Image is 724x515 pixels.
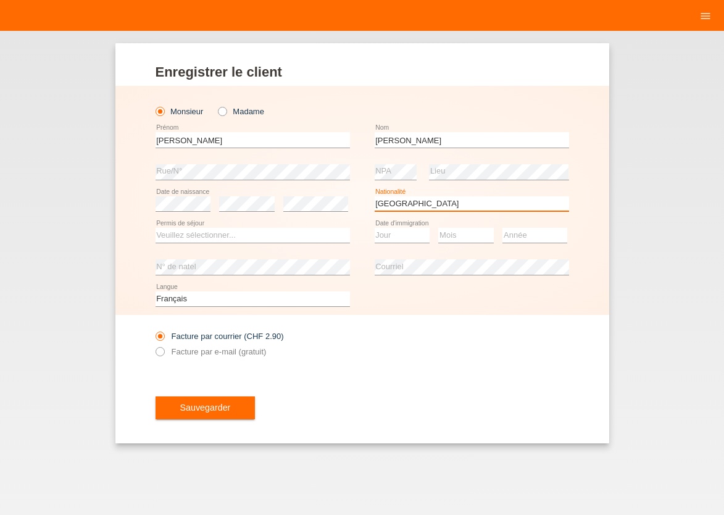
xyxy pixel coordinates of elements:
label: Madame [218,107,264,116]
input: Madame [218,107,226,115]
h1: Enregistrer le client [156,64,569,80]
label: Facture par e-mail (gratuit) [156,347,267,356]
span: Sauvegarder [180,403,231,412]
label: Monsieur [156,107,204,116]
button: Sauvegarder [156,396,256,420]
label: Facture par courrier (CHF 2.90) [156,332,284,341]
a: menu [693,12,718,19]
input: Facture par e-mail (gratuit) [156,347,164,362]
input: Monsieur [156,107,164,115]
i: menu [699,10,712,22]
input: Facture par courrier (CHF 2.90) [156,332,164,347]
